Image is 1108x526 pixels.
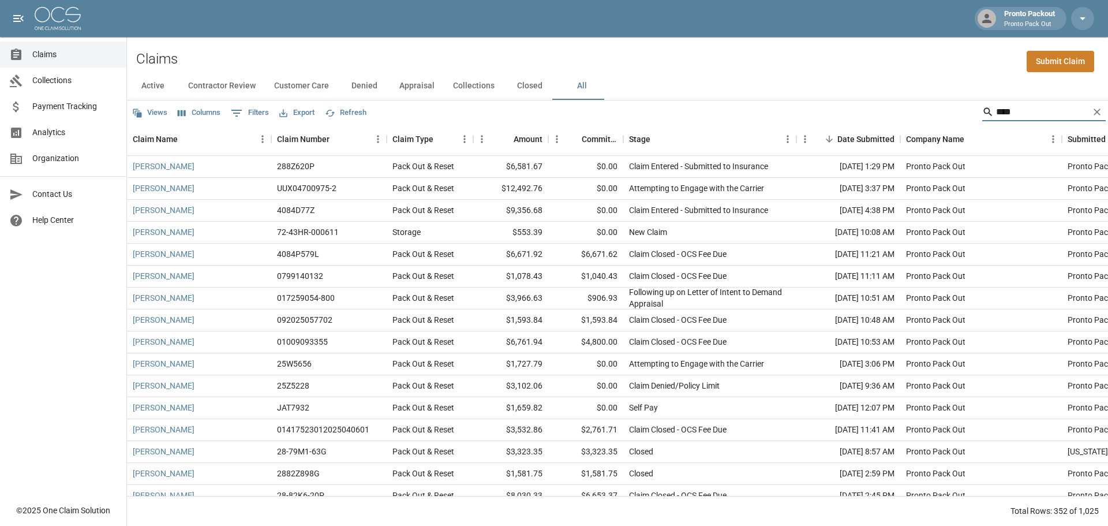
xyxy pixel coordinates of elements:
[906,123,964,155] div: Company Name
[796,288,900,309] div: [DATE] 10:51 AM
[796,309,900,331] div: [DATE] 10:48 AM
[473,375,548,397] div: $3,102.06
[277,402,309,413] div: JAT7932
[277,248,319,260] div: 4084P579L
[7,7,30,30] button: open drawer
[133,424,194,435] a: [PERSON_NAME]
[387,123,473,155] div: Claim Type
[265,72,338,100] button: Customer Care
[548,123,623,155] div: Committed Amount
[277,123,330,155] div: Claim Number
[796,485,900,507] div: [DATE] 2:45 PM
[392,248,454,260] div: Pack Out & Reset
[392,314,454,326] div: Pack Out & Reset
[629,424,727,435] div: Claim Closed - OCS Fee Due
[133,490,194,501] a: [PERSON_NAME]
[548,441,623,463] div: $3,323.35
[1004,20,1055,29] p: Pronto Pack Out
[133,402,194,413] a: [PERSON_NAME]
[392,270,454,282] div: Pack Out & Reset
[1045,130,1062,148] button: Menu
[276,104,317,122] button: Export
[133,226,194,238] a: [PERSON_NAME]
[133,248,194,260] a: [PERSON_NAME]
[629,314,727,326] div: Claim Closed - OCS Fee Due
[1027,51,1094,72] a: Submit Claim
[133,123,178,155] div: Claim Name
[629,380,720,391] div: Claim Denied/Policy Limit
[906,270,965,282] div: Pronto Pack Out
[277,380,309,391] div: 25Z5228
[796,375,900,397] div: [DATE] 9:36 AM
[277,468,320,479] div: 2882Z898G
[277,314,332,326] div: 092025057702
[906,402,965,413] div: Pronto Pack Out
[629,182,764,194] div: Attempting to Engage with the Carrier
[32,214,117,226] span: Help Center
[548,331,623,353] div: $4,800.00
[473,123,548,155] div: Amount
[277,336,328,348] div: 01009093355
[277,292,335,304] div: 017259054-800
[473,441,548,463] div: $3,323.35
[906,446,965,457] div: Pronto Pack Out
[369,130,387,148] button: Menu
[390,72,444,100] button: Appraisal
[548,130,566,148] button: Menu
[473,331,548,353] div: $6,761.94
[548,397,623,419] div: $0.00
[796,419,900,441] div: [DATE] 11:41 AM
[392,468,454,479] div: Pack Out & Reset
[277,226,339,238] div: 72-43HR-000611
[473,309,548,331] div: $1,593.84
[1088,103,1106,121] button: Clear
[392,204,454,216] div: Pack Out & Reset
[473,200,548,222] div: $9,356.68
[127,72,1108,100] div: dynamic tabs
[796,244,900,266] div: [DATE] 11:21 AM
[133,292,194,304] a: [PERSON_NAME]
[277,182,336,194] div: UUX04700975-2
[392,292,454,304] div: Pack Out & Reset
[548,485,623,507] div: $6,653.37
[964,131,980,147] button: Sort
[650,131,667,147] button: Sort
[277,446,327,457] div: 28-79M1-63G
[136,51,178,68] h2: Claims
[837,123,894,155] div: Date Submitted
[796,178,900,200] div: [DATE] 3:37 PM
[796,266,900,288] div: [DATE] 11:11 AM
[473,397,548,419] div: $1,659.82
[392,380,454,391] div: Pack Out & Reset
[906,490,965,501] div: Pronto Pack Out
[129,104,170,122] button: Views
[796,331,900,353] div: [DATE] 10:53 AM
[444,72,504,100] button: Collections
[277,490,324,501] div: 28-82K6-20P
[175,104,223,122] button: Select columns
[277,358,312,370] div: 25W5656
[548,244,623,266] div: $6,671.62
[473,156,548,178] div: $6,581.67
[906,248,965,260] div: Pronto Pack Out
[548,266,623,288] div: $1,040.43
[127,123,271,155] div: Claim Name
[906,336,965,348] div: Pronto Pack Out
[392,161,454,172] div: Pack Out & Reset
[179,72,265,100] button: Contractor Review
[821,131,837,147] button: Sort
[629,161,768,172] div: Claim Entered - Submitted to Insurance
[133,468,194,479] a: [PERSON_NAME]
[338,72,390,100] button: Denied
[629,336,727,348] div: Claim Closed - OCS Fee Due
[796,222,900,244] div: [DATE] 10:08 AM
[473,463,548,485] div: $1,581.75
[133,182,194,194] a: [PERSON_NAME]
[392,446,454,457] div: Pack Out & Reset
[1010,505,1099,517] div: Total Rows: 352 of 1,025
[629,490,727,501] div: Claim Closed - OCS Fee Due
[277,204,315,216] div: 4084D77Z
[473,130,491,148] button: Menu
[906,358,965,370] div: Pronto Pack Out
[32,126,117,139] span: Analytics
